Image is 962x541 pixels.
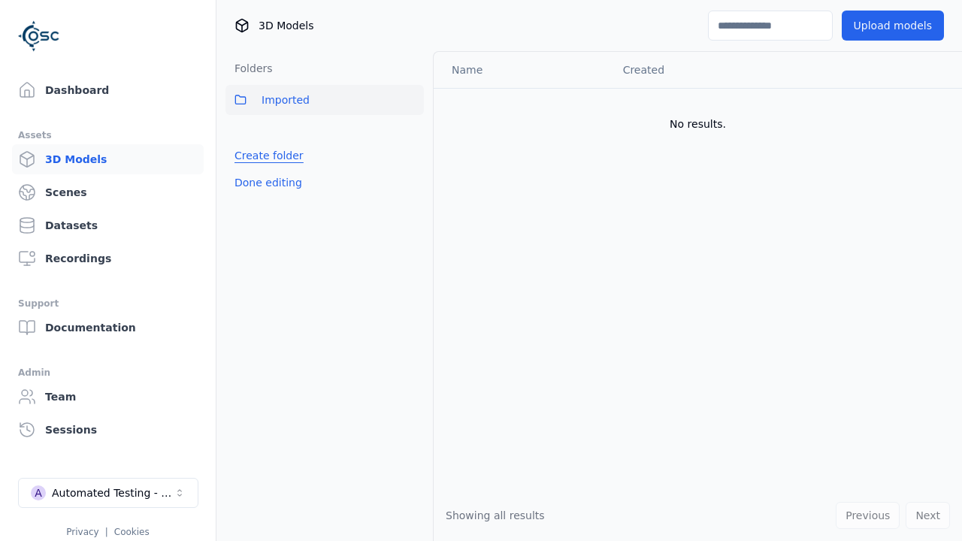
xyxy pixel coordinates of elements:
[12,75,204,105] a: Dashboard
[259,18,313,33] span: 3D Models
[114,527,150,537] a: Cookies
[66,527,98,537] a: Privacy
[12,210,204,240] a: Datasets
[434,52,611,88] th: Name
[18,15,60,57] img: Logo
[12,313,204,343] a: Documentation
[611,52,792,88] th: Created
[434,88,962,160] td: No results.
[31,485,46,500] div: A
[18,478,198,508] button: Select a workspace
[12,144,204,174] a: 3D Models
[446,509,545,521] span: Showing all results
[12,177,204,207] a: Scenes
[225,169,311,196] button: Done editing
[18,295,198,313] div: Support
[262,91,310,109] span: Imported
[105,527,108,537] span: |
[842,11,944,41] button: Upload models
[52,485,174,500] div: Automated Testing - Playwright
[12,382,204,412] a: Team
[18,364,198,382] div: Admin
[234,148,304,163] a: Create folder
[225,142,313,169] button: Create folder
[18,126,198,144] div: Assets
[12,243,204,274] a: Recordings
[225,61,273,76] h3: Folders
[225,85,424,115] button: Imported
[12,415,204,445] a: Sessions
